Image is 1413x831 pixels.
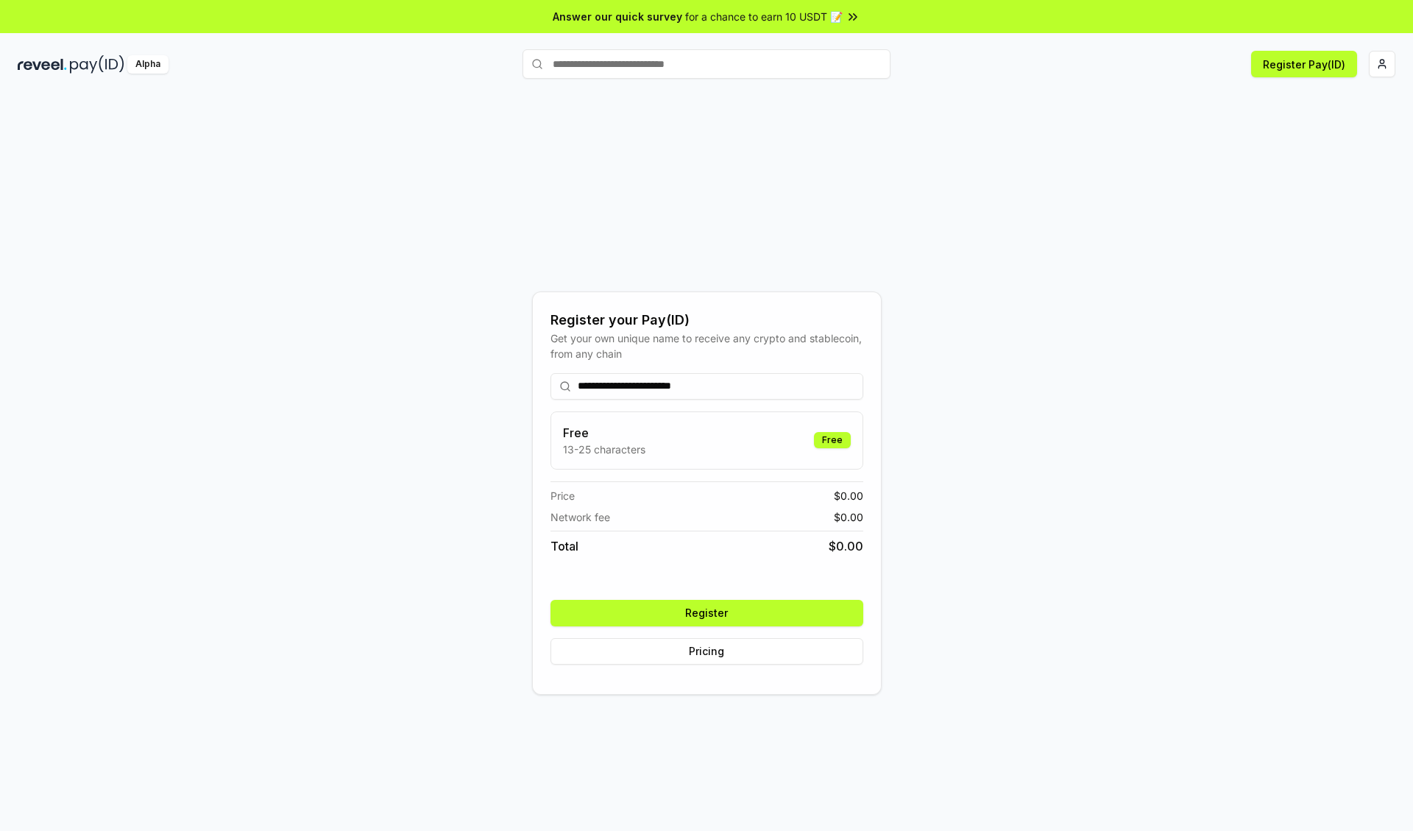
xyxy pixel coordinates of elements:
[550,638,863,665] button: Pricing
[550,600,863,626] button: Register
[550,537,578,555] span: Total
[563,424,645,442] h3: Free
[829,537,863,555] span: $ 0.00
[18,55,67,74] img: reveel_dark
[1251,51,1357,77] button: Register Pay(ID)
[127,55,169,74] div: Alpha
[550,488,575,503] span: Price
[814,432,851,448] div: Free
[685,9,843,24] span: for a chance to earn 10 USDT 📝
[550,310,863,330] div: Register your Pay(ID)
[834,509,863,525] span: $ 0.00
[550,509,610,525] span: Network fee
[834,488,863,503] span: $ 0.00
[550,330,863,361] div: Get your own unique name to receive any crypto and stablecoin, from any chain
[70,55,124,74] img: pay_id
[553,9,682,24] span: Answer our quick survey
[563,442,645,457] p: 13-25 characters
